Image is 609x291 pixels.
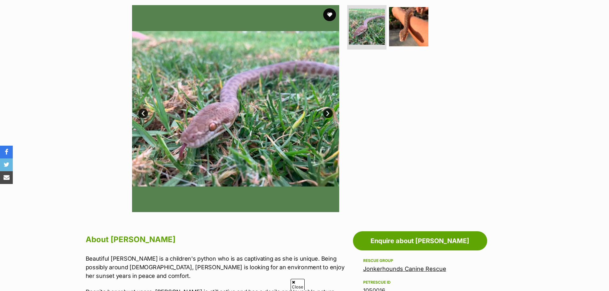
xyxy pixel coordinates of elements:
a: Next [323,109,333,118]
button: favourite [323,8,336,21]
img: Photo of Gigi [349,9,385,45]
a: Jonkerhounds Canine Rescue [363,265,446,272]
a: Enquire about [PERSON_NAME] [353,231,487,250]
img: Photo of Gigi [389,7,428,46]
h2: About [PERSON_NAME] [86,233,350,247]
img: Photo of Gigi [132,5,339,212]
div: PetRescue ID [363,280,477,285]
a: Prev [138,109,148,118]
span: Close [291,279,305,290]
p: Beautiful [PERSON_NAME] is a children's python who is as captivating as she is unique. Being poss... [86,254,350,280]
div: Rescue group [363,258,477,263]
